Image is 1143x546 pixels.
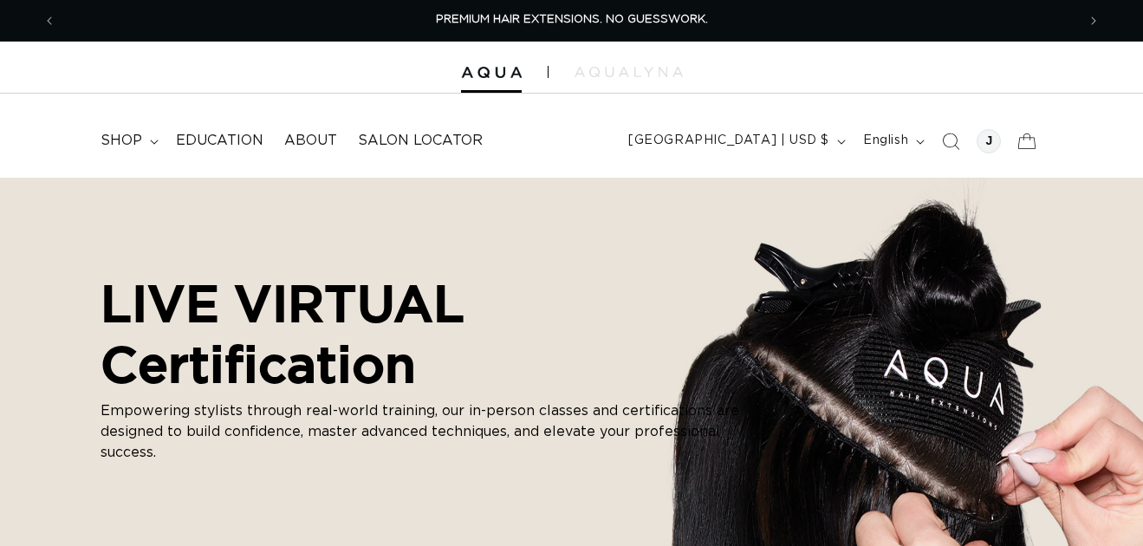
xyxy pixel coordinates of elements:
span: English [863,132,908,150]
button: [GEOGRAPHIC_DATA] | USD $ [618,125,853,158]
span: Salon Locator [358,132,483,150]
button: Previous announcement [30,4,68,37]
p: Empowering stylists through real-world training, our in-person classes and certifications are des... [101,401,759,464]
button: Next announcement [1075,4,1113,37]
a: Education [166,121,274,160]
img: aqualyna.com [575,67,683,77]
span: PREMIUM HAIR EXTENSIONS. NO GUESSWORK. [436,14,708,25]
span: About [284,132,337,150]
img: Aqua Hair Extensions [461,67,522,79]
a: About [274,121,347,160]
h2: LIVE VIRTUAL Certification [101,273,759,393]
summary: Search [932,122,970,160]
span: [GEOGRAPHIC_DATA] | USD $ [628,132,829,150]
a: Salon Locator [347,121,493,160]
span: Education [176,132,263,150]
span: shop [101,132,142,150]
summary: shop [90,121,166,160]
button: English [853,125,932,158]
